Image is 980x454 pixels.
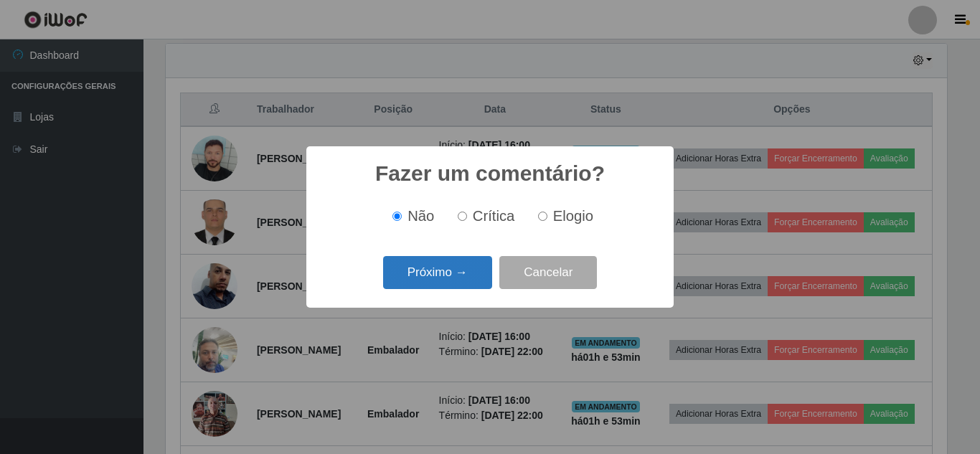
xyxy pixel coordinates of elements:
button: Cancelar [499,256,597,290]
h2: Fazer um comentário? [375,161,605,186]
span: Não [407,208,434,224]
button: Próximo → [383,256,492,290]
input: Não [392,212,402,221]
span: Crítica [473,208,515,224]
span: Elogio [553,208,593,224]
input: Elogio [538,212,547,221]
input: Crítica [458,212,467,221]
